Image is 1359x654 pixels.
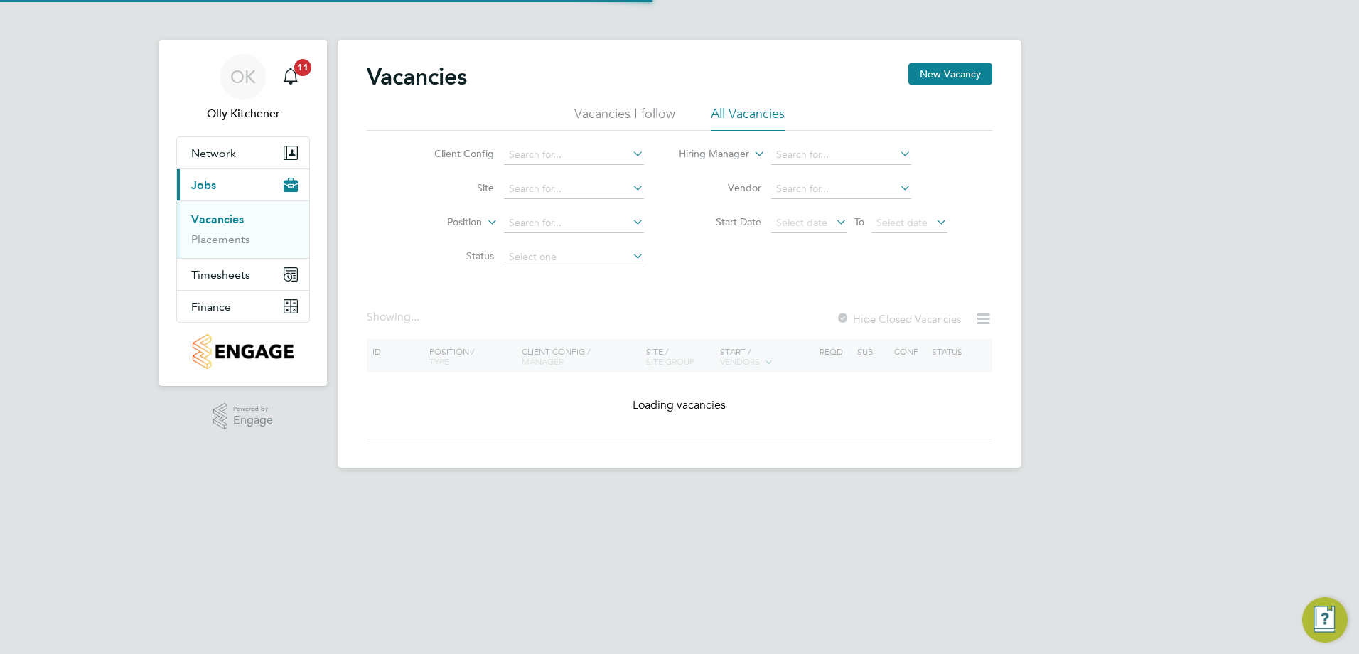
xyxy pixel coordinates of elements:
button: Network [177,137,309,168]
button: Finance [177,291,309,322]
a: Vacancies [191,213,244,226]
div: Jobs [177,200,309,258]
label: Start Date [679,215,761,228]
input: Search for... [771,179,911,199]
input: Search for... [504,145,644,165]
span: Finance [191,300,231,313]
nav: Main navigation [159,40,327,386]
label: Hiring Manager [667,147,749,161]
span: Powered by [233,403,273,415]
img: countryside-properties-logo-retina.png [193,334,293,369]
label: Status [412,250,494,262]
span: Select date [876,216,928,229]
li: Vacancies I follow [574,105,675,131]
span: 11 [294,59,311,76]
input: Search for... [504,213,644,233]
input: Select one [504,247,644,267]
input: Search for... [504,179,644,199]
a: Go to home page [176,334,310,369]
span: Engage [233,414,273,427]
span: Network [191,146,236,160]
h2: Vacancies [367,63,467,91]
span: OK [230,68,256,86]
label: Position [400,215,482,230]
a: 11 [276,54,305,100]
span: ... [411,310,419,324]
button: New Vacancy [908,63,992,85]
a: Powered byEngage [213,403,274,430]
label: Client Config [412,147,494,160]
label: Vendor [679,181,761,194]
label: Site [412,181,494,194]
span: Jobs [191,178,216,192]
li: All Vacancies [711,105,785,131]
div: Showing [367,310,422,325]
button: Timesheets [177,259,309,290]
label: Hide Closed Vacancies [836,312,961,326]
a: OKOlly Kitchener [176,54,310,122]
span: Olly Kitchener [176,105,310,122]
button: Engage Resource Center [1302,597,1348,643]
a: Placements [191,232,250,246]
input: Search for... [771,145,911,165]
span: Timesheets [191,268,250,282]
button: Jobs [177,169,309,200]
span: Select date [776,216,827,229]
span: To [850,213,869,231]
